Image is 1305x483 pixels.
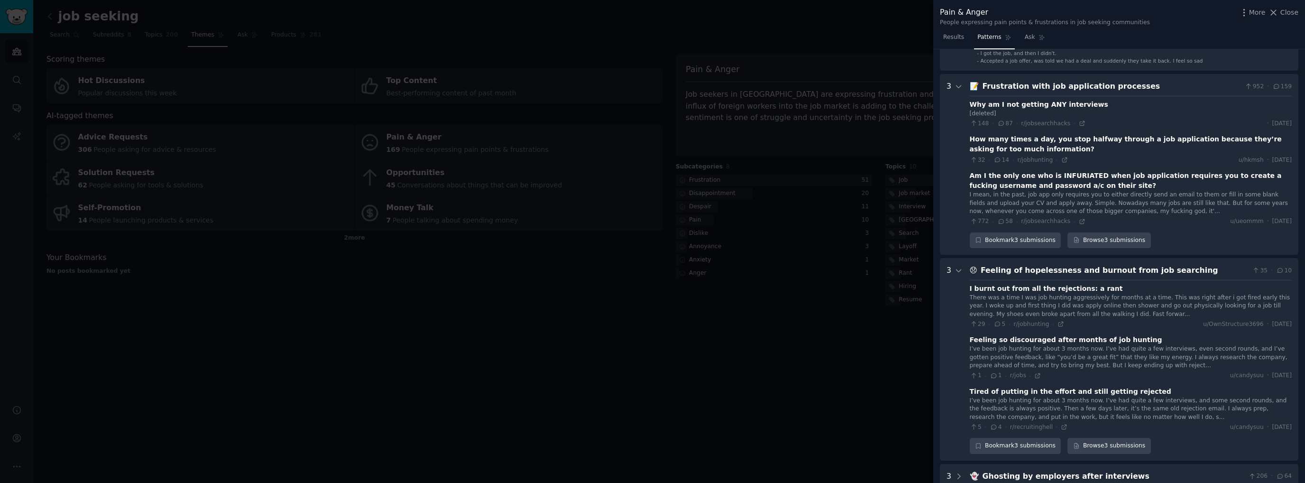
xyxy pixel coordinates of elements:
div: 3 [947,265,951,454]
a: Ask [1021,30,1048,49]
a: Browse3 submissions [1067,232,1150,249]
span: · [1271,472,1273,481]
div: Tired of putting in the effort and still getting rejected [970,387,1171,397]
span: · [1074,218,1075,225]
span: · [1009,321,1010,327]
span: [DATE] [1272,372,1292,380]
span: 📝 [970,82,979,91]
span: u/hkmsh [1239,156,1264,165]
span: · [1267,120,1269,128]
div: - [977,57,979,64]
span: 148 [970,120,989,128]
div: Frustration with job application processes [983,81,1241,93]
span: · [1267,156,1269,165]
span: 772 [970,217,989,226]
span: · [1016,120,1018,127]
span: Ask [1025,33,1035,42]
span: · [1267,83,1269,91]
span: 87 [997,120,1013,128]
span: 😞 [970,266,977,275]
span: 29 [970,320,985,329]
span: · [985,372,986,379]
span: · [989,157,990,163]
div: Why am I not getting ANY interviews [970,100,1108,110]
span: Results [943,33,964,42]
div: Am I the only one who is INFURIATED when job application requires you to create a fucking usernam... [970,171,1292,191]
div: How many times a day, you stop halfway through a job application because they’re asking for too m... [970,134,1292,154]
div: [deleted] [970,110,1292,118]
span: · [1005,372,1006,379]
button: Close [1268,8,1298,18]
div: Feeling of hopelessness and burnout from job searching [981,265,1249,277]
span: Close [1280,8,1298,18]
span: r/recruitinghell [1010,424,1053,430]
span: [DATE] [1272,120,1292,128]
span: · [1267,320,1269,329]
span: 10 [1276,267,1292,275]
span: 5 [993,320,1005,329]
span: 35 [1252,267,1268,275]
div: People expressing pain points & frustrations in job seeking communities [940,19,1150,27]
span: [DATE] [1272,156,1292,165]
span: 👻 [970,472,979,481]
span: · [1016,218,1018,225]
span: r/jobsearchhacks [1021,218,1070,224]
button: Bookmark3 submissions [970,438,1061,454]
span: · [1012,157,1014,163]
span: · [1271,267,1273,275]
span: r/jobhunting [1014,321,1049,327]
span: 64 [1276,472,1292,481]
span: · [1267,217,1269,226]
div: There was a time I was job hunting aggressively for months at a time. This was right after i got ... [970,294,1292,319]
span: 1 [970,372,982,380]
span: · [992,120,993,127]
a: Results [940,30,967,49]
span: u/candysuu [1230,372,1264,380]
span: 14 [993,156,1009,165]
span: Patterns [977,33,1001,42]
span: · [1056,157,1057,163]
span: · [985,424,986,430]
span: · [1267,423,1269,432]
span: u/ueommm [1230,217,1264,226]
div: I mean, in the past, job app only requires you to either directly send an email to them or fill i... [970,191,1292,216]
div: Bookmark 3 submissions [970,438,1061,454]
div: 3 [947,81,951,248]
span: r/jobhunting [1017,157,1053,163]
span: · [1029,372,1031,379]
div: Bookmark 3 submissions [970,232,1061,249]
div: Ghosting by employers after interviews [983,471,1245,483]
button: More [1239,8,1266,18]
div: I’ve been job hunting for about 3 months now. I’ve had quite a few interviews, and some second ro... [970,397,1292,422]
span: r/jobs [1010,372,1026,379]
span: u/candysuu [1230,423,1264,432]
span: [DATE] [1272,423,1292,432]
div: Feeling so discouraged after months of job hunting [970,335,1162,345]
span: 58 [997,217,1013,226]
span: · [1053,321,1054,327]
span: I got the job, and then I didn't. [981,50,1057,56]
div: - [977,50,979,56]
span: 5 [970,423,982,432]
div: I burnt out from all the rejections: a rant [970,284,1123,294]
span: Accepted a job offer, was told we had a deal and suddenly they take it back. I feel so sad [981,58,1203,64]
span: · [1056,424,1057,430]
span: 206 [1248,472,1268,481]
div: I’ve been job hunting for about 3 months now. I’ve had quite a few interviews, even second rounds... [970,345,1292,370]
span: · [992,218,993,225]
span: 952 [1244,83,1264,91]
div: Pain & Anger [940,7,1150,19]
span: 32 [970,156,985,165]
a: Browse3 submissions [1067,438,1150,454]
span: [DATE] [1272,217,1292,226]
button: Bookmark3 submissions [970,232,1061,249]
span: u/OwnStructure3696 [1203,320,1263,329]
span: r/jobsearchhacks [1021,120,1070,127]
span: 4 [990,423,1002,432]
span: · [1267,372,1269,380]
span: 159 [1272,83,1292,91]
span: · [989,321,990,327]
span: 1 [990,372,1002,380]
span: [DATE] [1272,320,1292,329]
span: · [1074,120,1075,127]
